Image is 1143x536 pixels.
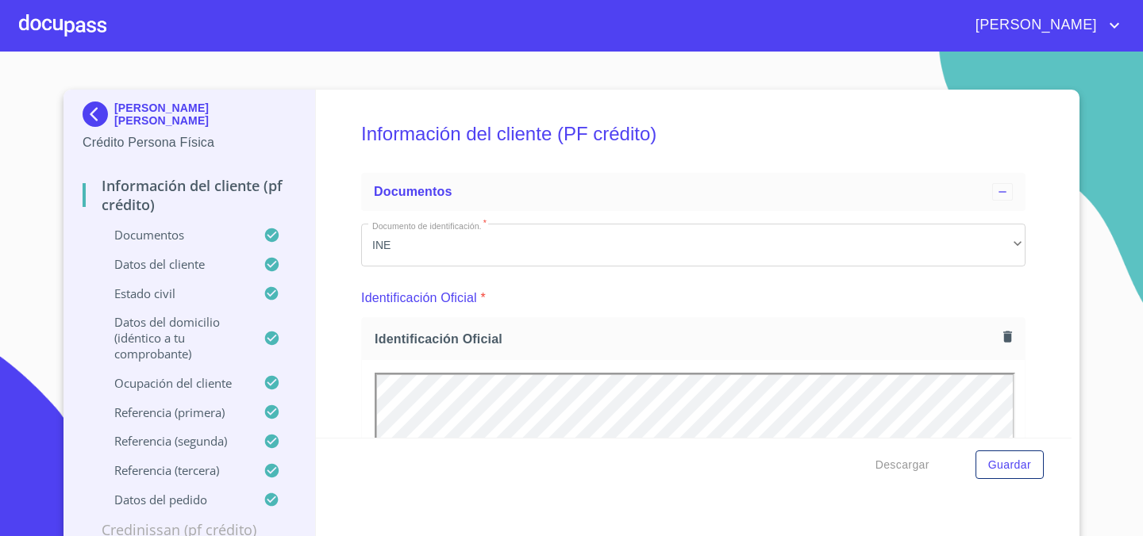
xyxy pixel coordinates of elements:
p: Datos del domicilio (idéntico a tu comprobante) [83,314,264,362]
p: Datos del pedido [83,492,264,507]
p: Crédito Persona Física [83,133,296,152]
p: Estado Civil [83,285,264,301]
img: Docupass spot blue [83,101,114,127]
div: INE [361,224,1026,266]
button: Descargar [869,450,936,480]
p: Datos del cliente [83,256,264,272]
p: Referencia (segunda) [83,433,264,449]
button: Guardar [976,450,1044,480]
p: Ocupación del Cliente [83,375,264,391]
p: Referencia (primera) [83,404,264,420]
p: Información del cliente (PF crédito) [83,176,296,214]
p: Referencia (tercera) [83,462,264,478]
div: Documentos [361,173,1026,211]
span: Descargar [876,455,929,475]
p: [PERSON_NAME] [PERSON_NAME] [114,101,296,127]
h5: Información del cliente (PF crédito) [361,101,1026,167]
p: Documentos [83,227,264,243]
p: Identificación Oficial [361,289,477,308]
span: Identificación Oficial [375,331,997,347]
span: Guardar [988,455,1031,475]
button: account of current user [964,13,1124,38]
div: [PERSON_NAME] [PERSON_NAME] [83,101,296,133]
span: [PERSON_NAME] [964,13,1105,38]
span: Documentos [374,185,452,198]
